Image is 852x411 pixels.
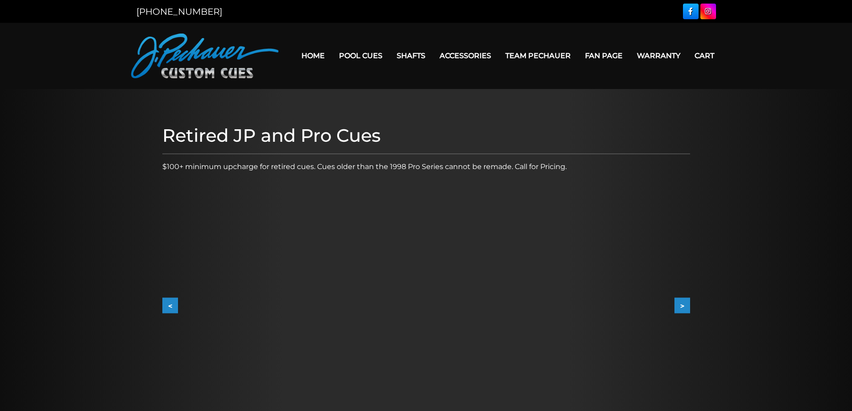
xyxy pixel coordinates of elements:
[162,298,178,314] button: <
[432,44,498,67] a: Accessories
[674,298,690,314] button: >
[136,6,222,17] a: [PHONE_NUMBER]
[687,44,721,67] a: Cart
[294,44,332,67] a: Home
[162,161,690,172] p: $100+ minimum upcharge for retired cues. Cues older than the 1998 Pro Series cannot be remade. Ca...
[498,44,578,67] a: Team Pechauer
[162,125,690,146] h1: Retired JP and Pro Cues
[630,44,687,67] a: Warranty
[332,44,390,67] a: Pool Cues
[390,44,432,67] a: Shafts
[162,298,690,314] div: Carousel Navigation
[131,34,279,78] img: Pechauer Custom Cues
[578,44,630,67] a: Fan Page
